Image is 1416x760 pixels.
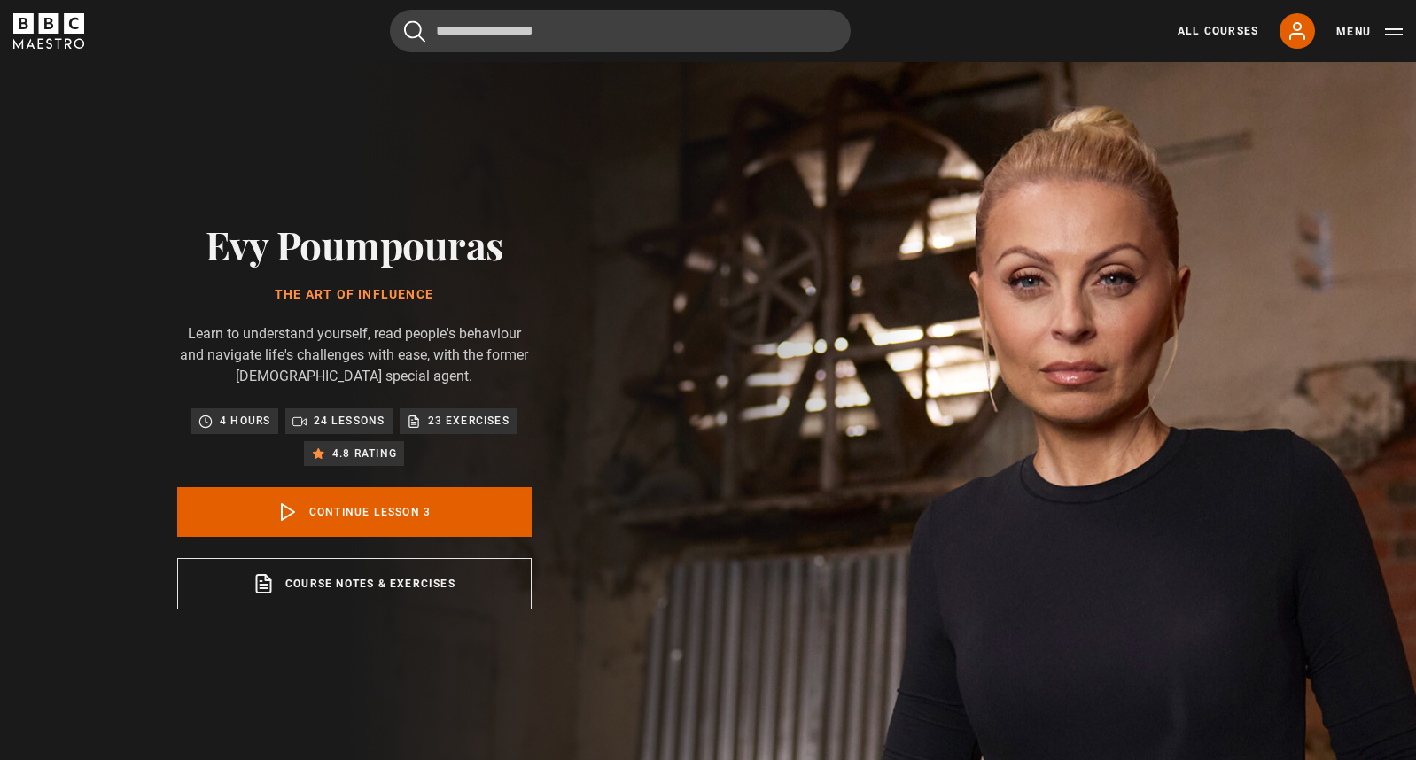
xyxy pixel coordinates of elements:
[428,412,510,430] p: 23 exercises
[390,10,851,52] input: Search
[1178,23,1258,39] a: All Courses
[1336,23,1403,41] button: Toggle navigation
[177,487,532,537] a: Continue lesson 3
[177,323,532,387] p: Learn to understand yourself, read people's behaviour and navigate life's challenges with ease, w...
[332,445,397,462] p: 4.8 rating
[13,13,84,49] svg: BBC Maestro
[404,20,425,43] button: Submit the search query
[177,558,532,609] a: Course notes & exercises
[177,221,532,267] h2: Evy Poumpouras
[314,412,385,430] p: 24 lessons
[220,412,270,430] p: 4 hours
[177,288,532,302] h1: The Art of Influence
